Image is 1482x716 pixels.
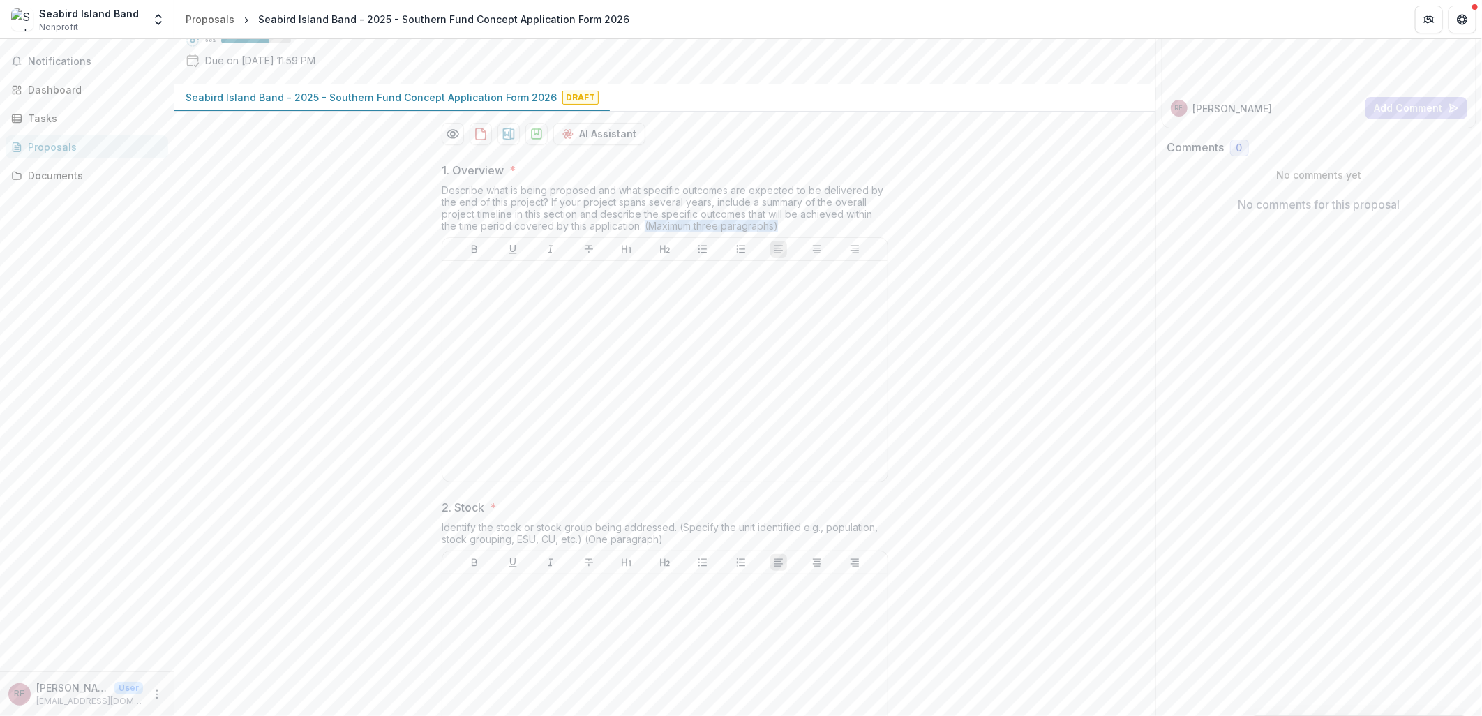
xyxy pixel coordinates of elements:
[180,9,240,29] a: Proposals
[809,241,825,258] button: Align Center
[497,123,520,145] button: download-proposal
[258,12,629,27] div: Seabird Island Band - 2025 - Southern Fund Concept Application Form 2026
[466,241,483,258] button: Bold
[618,241,635,258] button: Heading 1
[114,682,143,694] p: User
[442,123,464,145] button: Preview b39cc588-8ce0-434d-8f38-2ed0ecc1807e-0.pdf
[657,241,673,258] button: Heading 2
[442,184,888,237] div: Describe what is being proposed and what specific outcomes are expected to be delivered by the en...
[186,12,234,27] div: Proposals
[1193,101,1273,116] p: [PERSON_NAME]
[581,241,597,258] button: Strike
[1167,141,1225,154] h2: Comments
[694,241,711,258] button: Bullet List
[1175,105,1183,112] div: Rowan Forseth
[770,554,787,571] button: Align Left
[6,107,168,130] a: Tasks
[39,21,78,33] span: Nonprofit
[1236,142,1243,154] span: 0
[39,6,139,21] div: Seabird Island Band
[1365,97,1467,119] button: Add Comment
[525,123,548,145] button: download-proposal
[186,90,557,105] p: Seabird Island Band - 2025 - Southern Fund Concept Application Form 2026
[442,499,484,516] p: 2. Stock
[15,689,25,699] div: Rowan Forseth
[6,135,168,158] a: Proposals
[770,241,787,258] button: Align Left
[542,554,559,571] button: Italicize
[442,521,888,551] div: Identify the stock or stock group being addressed. (Specify the unit identified e.g., population,...
[28,82,157,97] div: Dashboard
[1238,196,1400,213] p: No comments for this proposal
[694,554,711,571] button: Bullet List
[1449,6,1476,33] button: Get Help
[618,554,635,571] button: Heading 1
[553,123,645,145] button: AI Assistant
[442,162,504,179] p: 1. Overview
[6,164,168,187] a: Documents
[36,695,143,708] p: [EMAIL_ADDRESS][DOMAIN_NAME]
[733,241,749,258] button: Ordered List
[11,8,33,31] img: Seabird Island Band
[28,140,157,154] div: Proposals
[846,241,863,258] button: Align Right
[470,123,492,145] button: download-proposal
[28,168,157,183] div: Documents
[6,50,168,73] button: Notifications
[6,78,168,101] a: Dashboard
[1167,167,1472,182] p: No comments yet
[809,554,825,571] button: Align Center
[466,554,483,571] button: Bold
[36,680,109,695] p: [PERSON_NAME]
[205,53,315,68] p: Due on [DATE] 11:59 PM
[581,554,597,571] button: Strike
[733,554,749,571] button: Ordered List
[657,554,673,571] button: Heading 2
[504,554,521,571] button: Underline
[205,36,216,45] p: 68 %
[28,56,163,68] span: Notifications
[1415,6,1443,33] button: Partners
[846,554,863,571] button: Align Right
[504,241,521,258] button: Underline
[149,686,165,703] button: More
[542,241,559,258] button: Italicize
[562,91,599,105] span: Draft
[180,9,635,29] nav: breadcrumb
[149,6,168,33] button: Open entity switcher
[28,111,157,126] div: Tasks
